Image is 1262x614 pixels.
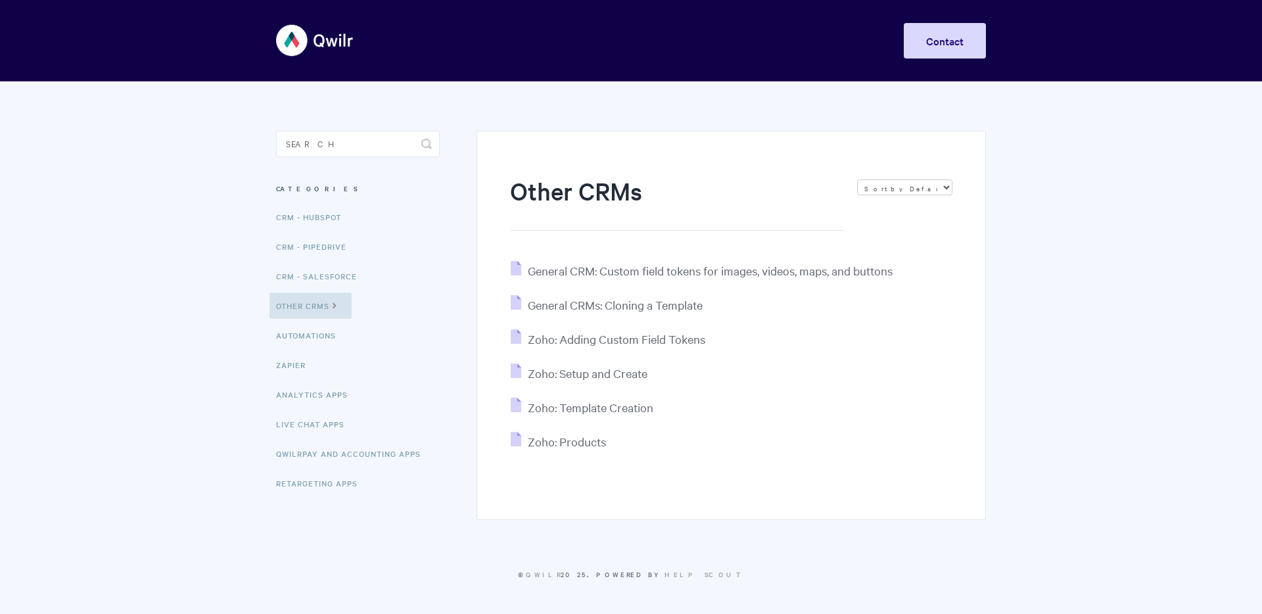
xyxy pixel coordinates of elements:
[511,331,705,346] a: Zoho: Adding Custom Field Tokens
[269,293,352,319] a: Other CRMs
[276,381,358,408] a: Analytics Apps
[276,204,351,230] a: CRM - HubSpot
[511,434,606,449] a: Zoho: Products
[511,263,893,278] a: General CRM: Custom field tokens for images, videos, maps, and buttons
[510,174,844,231] h1: Other CRMs
[528,297,703,312] span: General CRMs: Cloning a Template
[276,440,431,467] a: QwilrPay and Accounting Apps
[526,569,561,579] a: Qwilr
[511,400,653,415] a: Zoho: Template Creation
[857,179,952,195] select: Page reloads on selection
[528,331,705,346] span: Zoho: Adding Custom Field Tokens
[528,263,893,278] span: General CRM: Custom field tokens for images, videos, maps, and buttons
[276,352,315,378] a: Zapier
[276,470,367,496] a: Retargeting Apps
[276,16,354,65] img: Qwilr Help Center
[596,569,744,579] span: Powered by
[528,400,653,415] span: Zoho: Template Creation
[511,297,703,312] a: General CRMs: Cloning a Template
[528,366,647,381] span: Zoho: Setup and Create
[276,233,356,260] a: CRM - Pipedrive
[276,177,440,201] h3: Categories
[276,411,354,437] a: Live Chat Apps
[528,434,606,449] span: Zoho: Products
[511,366,647,381] a: Zoho: Setup and Create
[276,322,346,348] a: Automations
[904,23,986,59] a: Contact
[276,263,367,289] a: CRM - Salesforce
[276,131,440,157] input: Search
[665,569,744,579] a: Help Scout
[276,569,986,580] p: © 2025.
